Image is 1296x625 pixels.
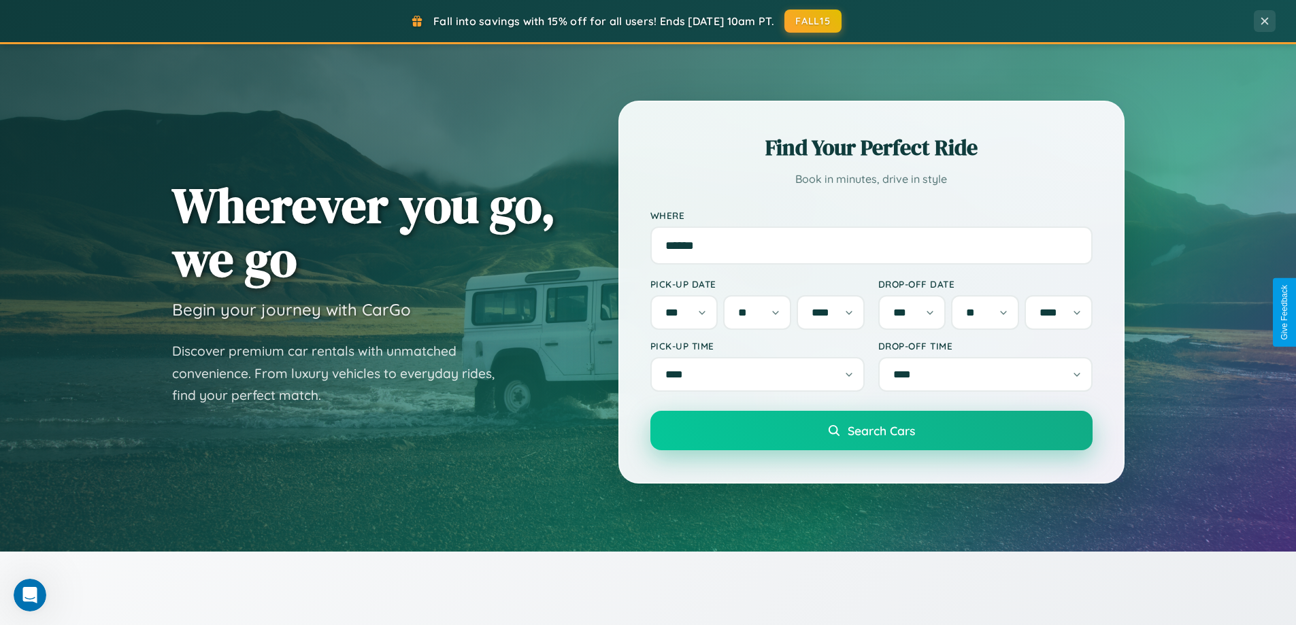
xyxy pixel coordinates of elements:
label: Drop-off Date [878,278,1093,290]
h3: Begin your journey with CarGo [172,299,411,320]
h2: Find Your Perfect Ride [650,133,1093,163]
p: Discover premium car rentals with unmatched convenience. From luxury vehicles to everyday rides, ... [172,340,512,407]
button: Search Cars [650,411,1093,450]
p: Book in minutes, drive in style [650,169,1093,189]
span: Search Cars [848,423,915,438]
button: FALL15 [784,10,842,33]
label: Pick-up Date [650,278,865,290]
div: Give Feedback [1280,285,1289,340]
span: Fall into savings with 15% off for all users! Ends [DATE] 10am PT. [433,14,774,28]
label: Pick-up Time [650,340,865,352]
iframe: Intercom live chat [14,579,46,611]
label: Drop-off Time [878,340,1093,352]
label: Where [650,209,1093,221]
h1: Wherever you go, we go [172,178,556,286]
